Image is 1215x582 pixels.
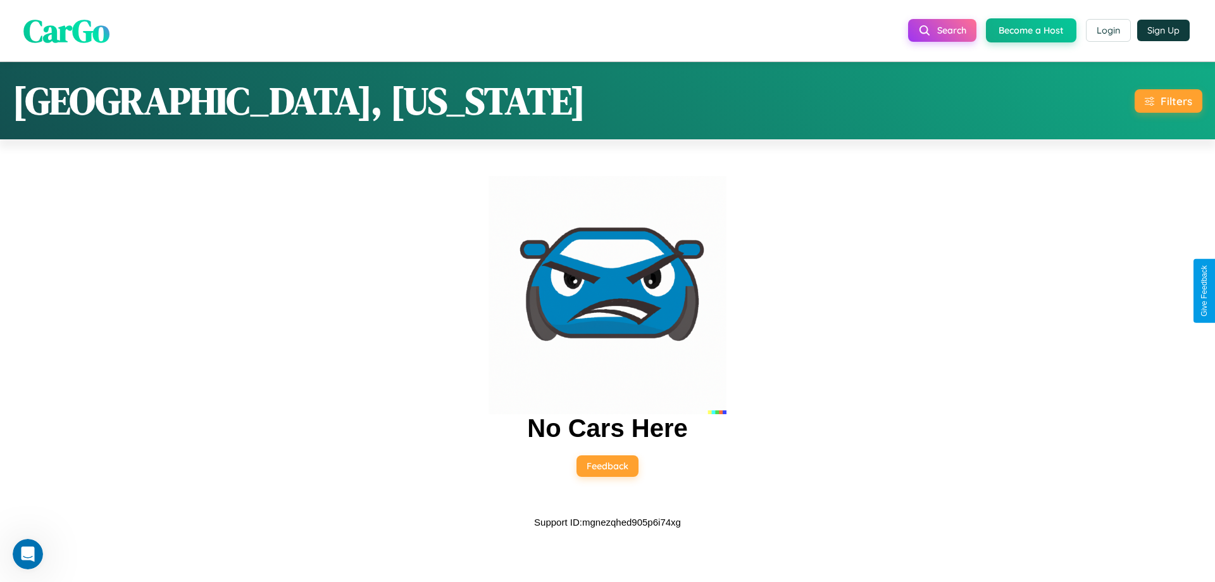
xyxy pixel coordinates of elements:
span: CarGo [23,8,109,52]
h2: No Cars Here [527,414,687,443]
span: Search [937,25,966,36]
button: Feedback [576,455,639,477]
button: Become a Host [986,18,1076,42]
button: Search [908,19,976,42]
button: Login [1086,19,1131,42]
button: Sign Up [1137,20,1190,41]
img: car [489,176,726,414]
p: Support ID: mgnezqhed905p6i74xg [534,514,681,531]
h1: [GEOGRAPHIC_DATA], [US_STATE] [13,75,585,127]
div: Give Feedback [1200,265,1209,317]
div: Filters [1161,94,1192,108]
iframe: Intercom live chat [13,539,43,569]
button: Filters [1135,89,1202,113]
